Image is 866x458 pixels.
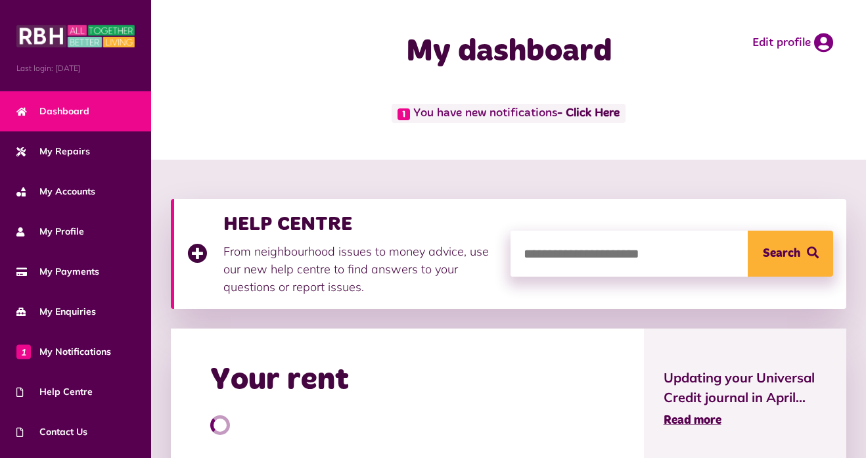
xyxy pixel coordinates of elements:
span: Help Centre [16,385,93,399]
a: Edit profile [752,33,833,53]
span: My Accounts [16,185,95,198]
h1: My dashboard [343,33,674,71]
span: 1 [16,344,31,359]
span: 1 [398,108,410,120]
span: My Profile [16,225,84,239]
span: My Repairs [16,145,90,158]
a: Updating your Universal Credit journal in April... Read more [664,368,827,430]
img: MyRBH [16,23,135,49]
span: My Enquiries [16,305,96,319]
span: My Notifications [16,345,111,359]
span: Search [763,231,800,277]
p: From neighbourhood issues to money advice, use our new help centre to find answers to your questi... [223,242,497,296]
span: Contact Us [16,425,87,439]
span: Updating your Universal Credit journal in April... [664,368,827,407]
h3: HELP CENTRE [223,212,497,236]
a: - Click Here [557,108,620,120]
span: You have new notifications [392,104,625,123]
span: My Payments [16,265,99,279]
span: Dashboard [16,104,89,118]
span: Last login: [DATE] [16,62,135,74]
span: Read more [664,415,721,426]
h2: Your rent [210,361,349,400]
button: Search [748,231,833,277]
